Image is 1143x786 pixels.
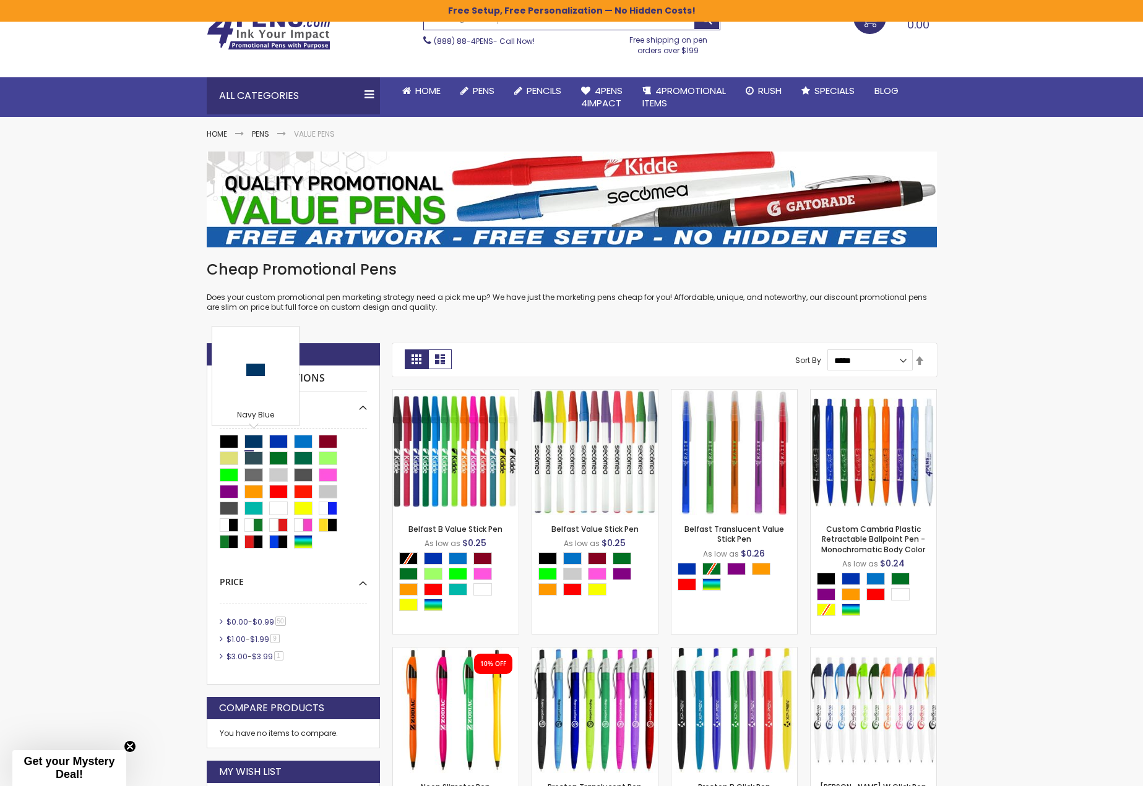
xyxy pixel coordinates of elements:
div: White [891,588,910,600]
h1: Cheap Promotional Pens [207,260,937,280]
div: Red [866,588,885,600]
img: Value Pens [207,152,937,247]
div: Blue [424,552,442,565]
div: Green [399,568,418,580]
span: - Call Now! [434,36,535,46]
span: $1.99 [250,634,269,644]
span: $0.99 [252,617,274,627]
img: Belfast Value Stick Pen [532,390,658,515]
button: Close teaser [124,740,136,753]
a: Specials [791,77,865,105]
div: Purple [613,568,631,580]
span: Pencils [527,84,561,97]
span: $3.00 [226,651,248,662]
div: Red [424,583,442,596]
div: Yellow [588,583,606,596]
img: Neon Slimster Pen [393,647,519,773]
span: $0.24 [880,557,905,570]
iframe: Google Customer Reviews [1041,753,1143,786]
div: Red [678,578,696,591]
div: Red [563,583,582,596]
span: Get your Mystery Deal! [24,755,114,780]
div: Assorted [842,604,860,616]
span: As low as [703,549,739,559]
div: Green [891,573,910,585]
div: Pink [588,568,606,580]
strong: Grid [405,349,428,369]
span: As low as [425,538,460,549]
div: Does your custom promotional pen marketing strategy need a pick me up? We have just the marketing... [207,260,937,312]
img: Belfast Translucent Value Stick Pen [671,390,797,515]
div: Teal [449,583,467,596]
a: Pencils [504,77,571,105]
div: Blue Light [866,573,885,585]
a: Pens [451,77,504,105]
strong: Value Pens [294,129,335,139]
div: Select A Color [678,563,797,594]
span: $0.00 [226,617,248,627]
div: Orange [399,583,418,596]
span: 9 [270,634,280,643]
div: All Categories [207,77,380,114]
div: Green [613,552,631,565]
span: As low as [564,538,600,549]
div: Black [538,552,557,565]
span: Rush [758,84,782,97]
a: Belfast B Value Stick Pen [408,524,502,534]
span: $1.00 [226,634,246,644]
span: Specials [814,84,855,97]
a: Custom Cambria Plastic Retractable Ballpoint Pen - Monochromatic Body Color [811,389,936,399]
a: (888) 88-4PENS [434,36,493,46]
div: Blue Light [449,552,467,565]
a: Belfast Value Stick Pen [532,389,658,399]
div: Black [817,573,835,585]
a: Neon Slimster Pen [393,647,519,657]
span: $0.25 [462,537,486,549]
div: Select A Color [817,573,936,619]
span: 1 [274,651,283,660]
span: 0.00 [907,17,929,32]
div: Pink [473,568,492,580]
span: $0.25 [602,537,626,549]
div: Assorted [424,599,442,611]
a: Home [207,129,227,139]
a: Belfast Translucent Value Stick Pen [684,524,784,544]
div: Orange [538,583,557,596]
div: Orange [842,588,860,600]
a: Rush [736,77,791,105]
a: Preston Translucent Pen [532,647,658,657]
span: Home [415,84,441,97]
div: Orange [752,563,770,575]
span: Pens [473,84,494,97]
div: Burgundy [473,552,492,565]
img: Preston W Click Pen [811,647,936,773]
span: 4Pens 4impact [581,84,623,109]
div: 10% OFF [480,660,506,669]
div: Purple [817,588,835,600]
div: Yellow [399,599,418,611]
div: Select A Color [538,552,658,599]
span: 50 [275,617,286,626]
div: White [473,583,492,596]
div: Navy Blue [215,410,296,422]
div: Lime Green [449,568,467,580]
img: 4Pens Custom Pens and Promotional Products [207,11,330,50]
div: Lime Green [538,568,557,580]
span: $0.26 [741,547,765,560]
img: Preston Translucent Pen [532,647,658,773]
span: $3.99 [252,651,273,662]
a: $0.00-$0.9950 [223,617,290,627]
a: Preston W Click Pen [811,647,936,657]
a: $1.00-$1.999 [223,634,284,644]
div: Blue [678,563,696,575]
div: Green Light [424,568,442,580]
div: Blue Light [563,552,582,565]
div: Get your Mystery Deal!Close teaser [12,750,126,786]
a: Blog [865,77,908,105]
label: Sort By [795,355,821,365]
img: Belfast B Value Stick Pen [393,390,519,515]
img: Preston B Click Pen [671,647,797,773]
div: Grey Light [563,568,582,580]
span: As low as [842,558,878,569]
a: $3.00-$3.991 [223,651,288,662]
